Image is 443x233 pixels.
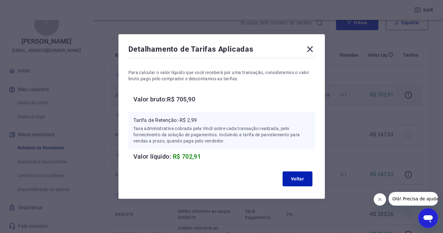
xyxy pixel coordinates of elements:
p: Para calcular o valor líquido que você receberá por uma transação, consideramos o valor bruto pag... [128,69,315,82]
h6: Valor bruto: R$ 705,90 [133,94,315,104]
p: Taxa administrativa cobrada pela Vindi sobre cada transação realizada, pelo fornecimento da soluç... [133,125,310,144]
iframe: Mensagem da empresa [389,192,438,206]
span: Olá! Precisa de ajuda? [4,4,52,9]
button: Voltar [283,171,312,186]
div: Detalhamento de Tarifas Aplicadas [128,44,315,57]
iframe: Fechar mensagem [374,193,386,206]
span: R$ 702,91 [173,153,201,160]
h6: Valor líquido: [133,151,315,161]
iframe: Botão para abrir a janela de mensagens [418,208,438,228]
p: Tarifa de Retenção: -R$ 2,99 [133,117,310,124]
